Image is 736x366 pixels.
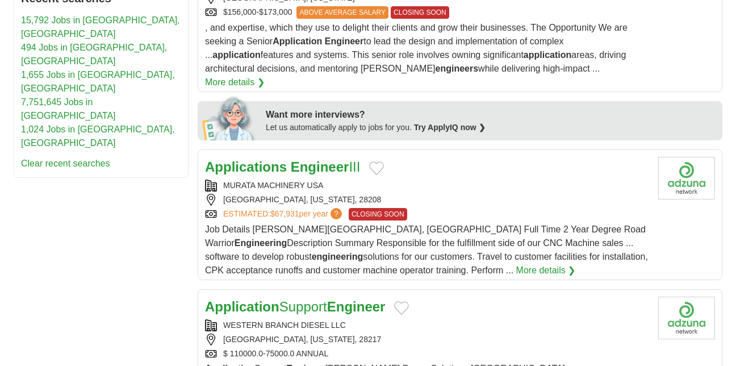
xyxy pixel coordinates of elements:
span: Job Details [PERSON_NAME][GEOGRAPHIC_DATA], [GEOGRAPHIC_DATA] Full Time 2 Year Degree Road Warrio... [205,224,648,275]
a: 15,792 Jobs in [GEOGRAPHIC_DATA], [GEOGRAPHIC_DATA] [21,15,180,39]
strong: Application [273,36,322,46]
a: Clear recent searches [21,159,110,168]
a: ESTIMATED:$67,931per year? [223,208,344,221]
strong: Engineer [325,36,363,46]
strong: Engineering [235,238,287,248]
img: Company logo [658,297,715,339]
span: CLOSING SOON [391,6,449,19]
a: Try ApplyIQ now ❯ [414,123,486,132]
div: $ 110000.0-75000.0 ANNUAL [205,348,649,360]
a: Applications EngineerIII [205,159,360,174]
div: [GEOGRAPHIC_DATA], [US_STATE], 28208 [205,194,649,206]
button: Add to favorite jobs [369,161,384,175]
a: 1,655 Jobs in [GEOGRAPHIC_DATA], [GEOGRAPHIC_DATA] [21,70,175,93]
strong: Applications [205,159,287,174]
strong: Engineer [327,299,386,314]
a: More details ❯ [516,264,576,277]
strong: engineers [436,64,479,73]
img: Company logo [658,157,715,199]
span: ABOVE AVERAGE SALARY [296,6,388,19]
div: Want more interviews? [266,108,716,122]
span: ? [331,208,342,219]
a: ApplicationSupportEngineer [205,299,385,314]
div: [GEOGRAPHIC_DATA], [US_STATE], 28217 [205,334,649,346]
a: 7,751,645 Jobs in [GEOGRAPHIC_DATA] [21,97,116,120]
div: WESTERN BRANCH DIESEL LLC [205,319,649,331]
span: CLOSING SOON [349,208,407,221]
strong: application [212,50,260,60]
strong: engineering [312,252,363,261]
strong: Engineer [291,159,349,174]
a: 494 Jobs in [GEOGRAPHIC_DATA], [GEOGRAPHIC_DATA] [21,43,167,66]
a: More details ❯ [205,76,265,89]
img: apply-iq-scientist.png [202,95,257,140]
a: 1,024 Jobs in [GEOGRAPHIC_DATA], [GEOGRAPHIC_DATA] [21,124,175,148]
div: $156,000-$173,000 [205,6,649,19]
div: MURATA MACHINERY USA [205,180,649,192]
span: , and expertise, which they use to delight their clients and grow their businesses. The Opportuni... [205,23,628,73]
strong: Application [205,299,279,314]
strong: application [524,50,571,60]
div: Let us automatically apply to jobs for you. [266,122,716,134]
button: Add to favorite jobs [394,301,409,315]
span: $67,931 [270,209,299,218]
